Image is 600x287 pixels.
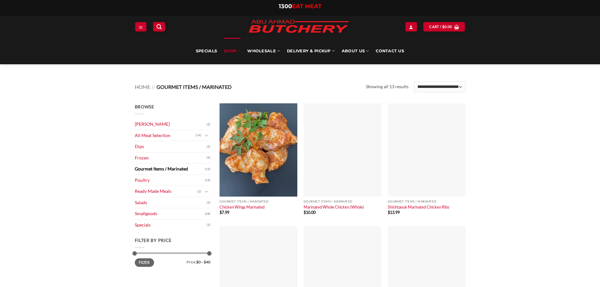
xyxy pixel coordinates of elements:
bdi: 0.00 [442,25,452,29]
a: Login [405,22,417,31]
bdi: 7.99 [220,210,229,215]
a: 1300EAT MEAT [279,3,322,10]
span: $0 [196,260,201,264]
p: Gourmet Items / Marinated [220,200,297,203]
bdi: 13.99 [388,210,400,215]
button: Toggle [203,188,210,195]
a: Poultry [135,175,205,186]
a: Delivery & Pickup [287,38,335,64]
a: Chicken Wings Marinated [220,204,265,210]
span: $ [220,210,222,215]
span: (9) [207,153,210,163]
a: View cart [423,22,465,31]
p: Showing all 13 results [366,83,409,90]
span: Browse [135,104,154,109]
p: Gourmet Items / Marinated [388,200,466,203]
span: 1300 [279,3,292,10]
p: Gourmet Items / Marinated [304,200,381,203]
div: Price: — [135,258,210,264]
a: Wholesale [247,38,280,64]
a: Gourmet Items / Marinated [135,164,205,175]
span: Cart / [429,24,452,30]
a: Contact Us [376,38,404,64]
img: Abu Ahmad Butchery [243,16,354,38]
span: $ [388,210,390,215]
a: Ready Made Meals [135,186,197,197]
span: Gourmet Items / Marinated [157,84,231,90]
span: (1) [207,220,210,230]
span: (18) [205,209,210,219]
img: Shishtaouk Marinated Chicken Ribs [388,103,466,197]
a: Menu [135,22,146,31]
img: Chicken-Wings-Marinated [220,103,297,197]
span: $ [304,210,306,215]
span: EAT MEAT [292,3,322,10]
span: (12) [205,175,210,185]
select: Shop order [414,82,465,92]
a: Salads [135,197,207,208]
span: $ [442,24,444,30]
span: Filter by price [135,238,172,243]
a: Marinated Whole Chicken (Whole) [304,204,364,210]
span: // [151,84,155,90]
a: SHOP [224,38,240,64]
span: (2) [207,120,210,129]
span: (13) [205,164,210,174]
a: All Meat Selection [135,130,196,141]
span: $40 [204,260,210,264]
span: (2) [207,198,210,207]
a: Specials [196,38,217,64]
button: Toggle [203,132,210,139]
span: (74) [196,131,201,140]
span: (2) [197,187,201,196]
a: [PERSON_NAME] [135,119,207,130]
a: Specials [135,220,207,231]
a: Home [135,84,150,90]
bdi: 10.00 [304,210,316,215]
a: Frozen [135,152,207,164]
a: Dips [135,141,207,152]
a: About Us [342,38,369,64]
a: Smallgoods [135,208,205,219]
img: Marinated-Whole-Chicken [304,103,381,197]
a: Shishtaouk Marinated Chicken Ribs [388,204,449,210]
a: Search [153,22,165,31]
span: (5) [207,142,210,152]
button: Filter [135,258,154,267]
